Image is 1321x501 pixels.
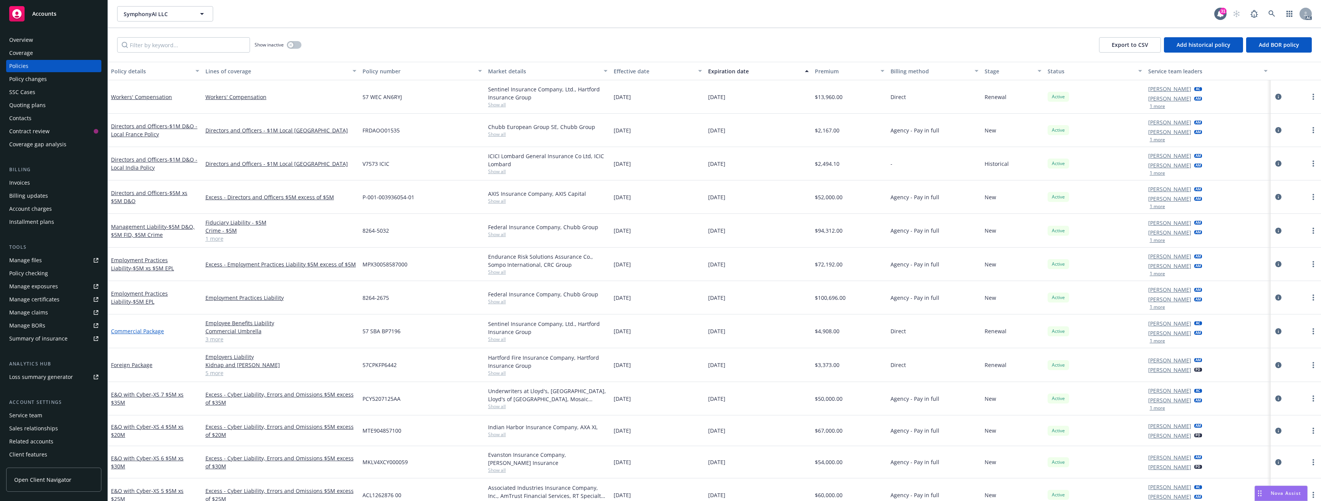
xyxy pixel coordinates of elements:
span: $3,373.00 [815,361,839,369]
a: Commercial Umbrella [205,327,356,335]
a: [PERSON_NAME] [1148,128,1191,136]
div: Federal Insurance Company, Chubb Group [488,290,608,298]
a: Employers Liability [205,353,356,361]
a: Related accounts [6,435,101,448]
div: Billing updates [9,190,48,202]
a: 5 more [205,369,356,377]
a: [PERSON_NAME] [1148,152,1191,160]
span: PCY5207125AA [363,395,401,403]
a: Workers' Compensation [205,93,356,101]
button: 1 more [1150,171,1165,175]
span: Export to CSV [1112,41,1148,48]
span: - $5M EPL [131,298,154,305]
a: Manage exposures [6,280,101,293]
a: E&O with Cyber [111,455,184,470]
span: [DATE] [708,395,725,403]
a: [PERSON_NAME] [1148,252,1191,260]
span: Nova Assist [1271,490,1301,496]
div: Installment plans [9,216,54,228]
a: more [1309,226,1318,235]
div: SSC Cases [9,86,35,98]
div: Quoting plans [9,99,46,111]
a: Invoices [6,177,101,189]
span: Show all [488,198,608,204]
a: Employee Benefits Liability [205,319,356,327]
span: New [985,294,996,302]
a: Contract review [6,125,101,137]
span: [DATE] [708,327,725,335]
span: [DATE] [708,193,725,201]
span: Agency - Pay in full [891,395,939,403]
span: [DATE] [614,160,631,168]
span: New [985,126,996,134]
div: Analytics hub [6,360,101,368]
div: Indian Harbor Insurance Company, AXA XL [488,423,608,431]
a: more [1309,192,1318,202]
a: Switch app [1282,6,1297,21]
span: 57CPKFP6442 [363,361,397,369]
div: Coverage gap analysis [9,138,66,150]
a: more [1309,490,1318,499]
div: Policy changes [9,73,47,85]
span: - XS 4 $5M xs $20M [111,423,184,438]
div: Account charges [9,203,52,215]
a: Manage BORs [6,319,101,332]
a: [PERSON_NAME] [1148,118,1191,126]
div: Sentinel Insurance Company, Ltd., Hartford Insurance Group [488,85,608,101]
div: Overview [9,34,33,46]
a: [PERSON_NAME] [1148,356,1191,364]
button: Lines of coverage [202,62,359,80]
a: [PERSON_NAME] [1148,387,1191,395]
span: [DATE] [614,395,631,403]
a: [PERSON_NAME] [1148,493,1191,501]
div: Contacts [9,112,31,124]
button: Policy details [108,62,202,80]
div: Stage [985,67,1033,75]
button: Billing method [887,62,982,80]
div: Expiration date [708,67,800,75]
a: Overview [6,34,101,46]
span: 8264-2675 [363,294,389,302]
span: [DATE] [614,427,631,435]
a: Account charges [6,203,101,215]
div: Invoices [9,177,30,189]
a: Directors and Officers [111,189,187,205]
a: Foreign Package [111,361,152,369]
a: more [1309,92,1318,101]
div: Evanston Insurance Company, [PERSON_NAME] Insurance [488,451,608,467]
div: Related accounts [9,435,53,448]
span: Direct [891,93,906,101]
span: P-001-003936054-01 [363,193,414,201]
a: Quoting plans [6,99,101,111]
a: E&O with Cyber [111,391,184,406]
div: Federal Insurance Company, Chubb Group [488,223,608,231]
span: [DATE] [614,327,631,335]
span: Show all [488,298,608,305]
button: 1 more [1150,204,1165,209]
span: SymphonyAI LLC [124,10,190,18]
span: Show all [488,269,608,275]
a: more [1309,327,1318,336]
span: - [891,160,892,168]
a: [PERSON_NAME] [1148,319,1191,327]
span: Active [1051,362,1066,369]
span: [DATE] [708,361,725,369]
input: Filter by keyword... [117,37,250,53]
span: - XS 6 $5M xs $30M [111,455,184,470]
span: Historical [985,160,1009,168]
a: Workers' Compensation [111,93,172,101]
div: Loss summary generator [9,371,73,383]
span: MPX30058587000 [363,260,407,268]
a: SSC Cases [6,86,101,98]
div: Manage files [9,254,42,266]
a: Employment Practices Liability [111,290,168,305]
button: Export to CSV [1099,37,1161,53]
span: Agency - Pay in full [891,126,939,134]
a: [PERSON_NAME] [1148,329,1191,337]
div: Manage claims [9,306,48,319]
button: 1 more [1150,339,1165,343]
a: more [1309,293,1318,302]
a: Sales relationships [6,422,101,435]
span: [DATE] [708,227,725,235]
a: [PERSON_NAME] [1148,185,1191,193]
